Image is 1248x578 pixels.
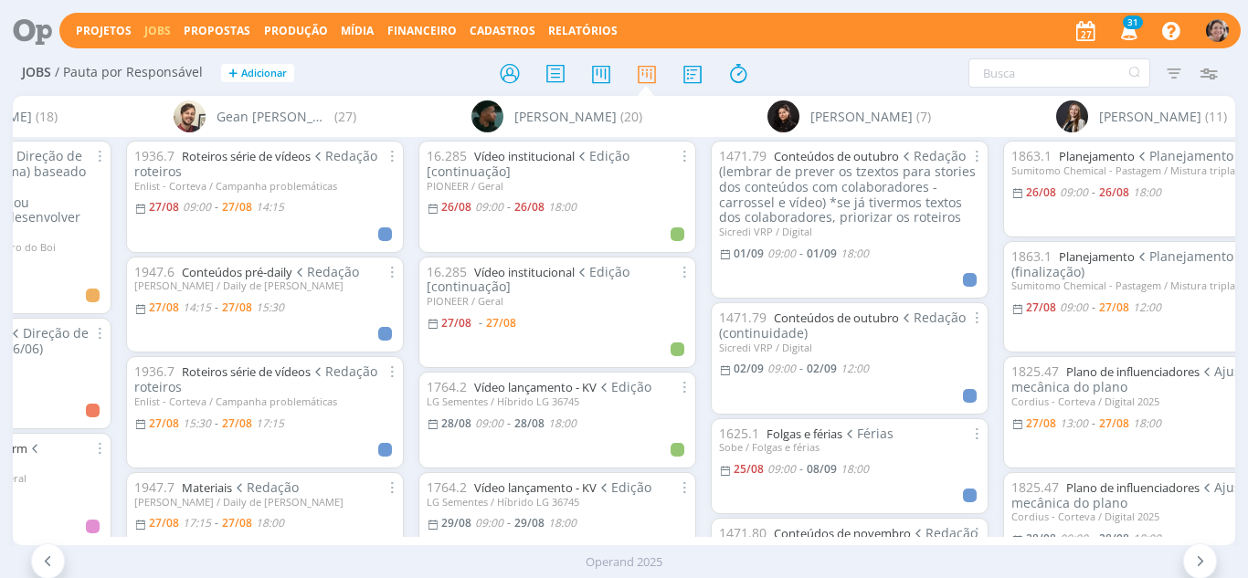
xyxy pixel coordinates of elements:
: 29/08 [514,515,545,531]
: - [215,518,218,529]
span: [PERSON_NAME] [1099,107,1201,126]
span: + [228,64,238,83]
: 25/08 [734,461,764,477]
: 27/08 [149,415,179,431]
span: Redação [292,263,360,280]
: - [799,363,803,374]
: 26/08 [514,199,545,215]
div: LG Sementes / Híbrido LG 36745 [427,496,688,508]
img: L [1056,100,1088,132]
: 12:00 [1133,300,1161,315]
span: Planejamento [1135,147,1234,164]
div: [PERSON_NAME] / Daily de [PERSON_NAME] [134,496,396,508]
button: Mídia [335,24,379,38]
: - [215,418,218,429]
span: / Pauta por Responsável [55,65,203,80]
: 27/08 [441,315,471,331]
a: Conteúdos pré-daily [182,264,292,280]
: 18:00 [548,415,576,431]
a: Vídeo institucional [474,148,575,164]
span: 1863.1 [1011,147,1052,164]
span: Edição [597,378,652,395]
span: 1947.7 [134,478,175,496]
button: Projetos [70,24,137,38]
: 26/08 [441,199,471,215]
span: Cadastros [470,23,535,38]
: 01/09 [807,246,837,261]
: 26/08 [1099,184,1129,200]
div: Enlist - Corteva / Campanha problemáticas [134,180,396,192]
: 27/08 [149,199,179,215]
: 12:00 [841,361,869,376]
img: A [1206,19,1229,42]
button: A [1205,15,1230,47]
: - [507,202,511,213]
span: Redação (continuidade) [719,309,967,342]
a: Relatórios [548,23,618,38]
: 09:00 [767,361,796,376]
: - [1092,533,1095,544]
: 02/09 [734,361,764,376]
: 27/08 [149,515,179,531]
div: [PERSON_NAME] / Daily de [PERSON_NAME] [134,279,396,291]
span: [PERSON_NAME] [810,107,913,126]
a: Jobs [144,23,171,38]
span: Jobs [22,65,51,80]
: 29/08 [441,515,471,531]
: 27/08 [222,199,252,215]
a: Vídeo lançamento - KV [474,379,597,395]
: 18:00 [1133,531,1161,546]
span: 1764.2 [427,378,467,395]
a: Conteúdos de novembro [774,525,911,541]
a: Folgas e férias [767,426,842,442]
: 09:00 [767,246,796,261]
: 09:00 [475,415,503,431]
button: +Adicionar [221,64,294,83]
: 09:00 [1060,300,1088,315]
span: 1625.1 [719,425,759,442]
div: LG Sementes / Híbrido LG 36745 [427,395,688,407]
: 09:00 [1060,184,1088,200]
span: 1936.7 [134,363,175,380]
: 27/08 [486,315,516,331]
: - [215,302,218,313]
span: 1825.47 [1011,363,1059,380]
img: G [174,100,206,132]
: 18:00 [841,461,869,477]
span: 1936.7 [134,147,175,164]
: - [799,464,803,475]
span: 16.285 [427,263,467,280]
a: Materiais [182,479,232,496]
: 14:15 [183,300,211,315]
span: (20) [620,107,642,126]
: 27/08 [149,300,179,315]
span: (18) [36,107,58,126]
: - [799,248,803,259]
button: Financeiro [382,24,462,38]
span: 1825.47 [1011,478,1059,496]
: 27/08 [1026,415,1056,431]
: 18:00 [548,515,576,531]
: 27/08 [222,415,252,431]
: - [507,518,511,529]
: 15:30 [256,300,284,315]
span: 16.285 [427,147,467,164]
span: Gean [PERSON_NAME] [217,107,331,126]
: 09:00 [183,199,211,215]
span: 1471.79 [719,309,767,326]
: 09:00 [475,199,503,215]
button: Relatórios [543,24,623,38]
: 28/08 [1026,531,1056,546]
button: Propostas [178,24,256,38]
span: Propostas [184,23,250,38]
input: Busca [968,58,1150,88]
: - [215,202,218,213]
span: Edição [continuação] [427,147,630,180]
a: Vídeo institucional [474,264,575,280]
div: Sicredi VRP / Digital [719,226,980,237]
a: Mídia [341,23,374,38]
: 27/08 [222,300,252,315]
: 17:15 [256,415,284,431]
span: Redação [232,478,300,496]
span: (11) [1205,107,1227,126]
